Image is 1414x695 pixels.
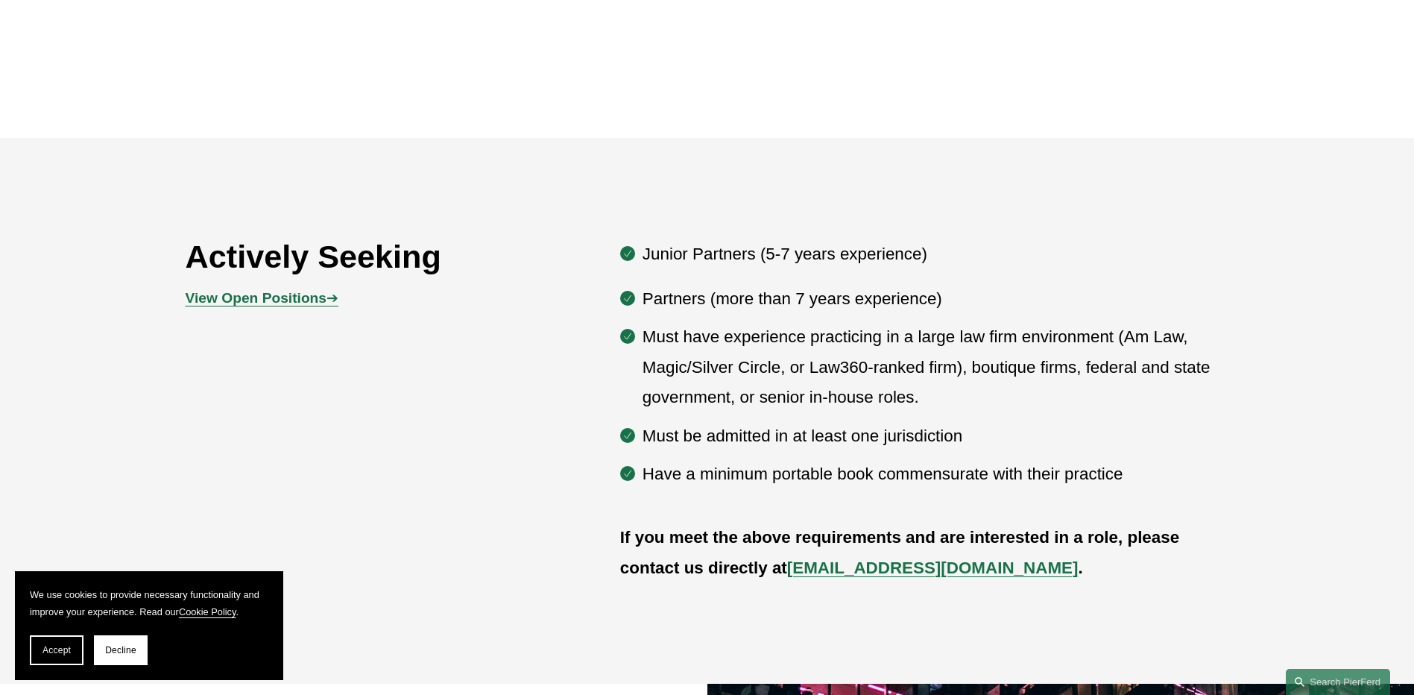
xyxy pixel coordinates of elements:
[105,645,136,655] span: Decline
[620,528,1184,576] strong: If you meet the above requirements and are interested in a role, please contact us directly at
[94,635,148,665] button: Decline
[179,606,236,617] a: Cookie Policy
[30,635,83,665] button: Accept
[186,290,338,306] a: View Open Positions➔
[30,586,268,620] p: We use cookies to provide necessary functionality and improve your experience. Read our .
[643,421,1229,451] p: Must be admitted in at least one jurisdiction
[186,237,534,276] h2: Actively Seeking
[15,571,283,680] section: Cookie banner
[643,459,1229,489] p: Have a minimum portable book commensurate with their practice
[787,559,1079,577] a: [EMAIL_ADDRESS][DOMAIN_NAME]
[1286,669,1390,695] a: Search this site
[42,645,71,655] span: Accept
[1078,559,1082,577] strong: .
[186,290,338,306] span: ➔
[186,290,326,306] strong: View Open Positions
[643,322,1229,412] p: Must have experience practicing in a large law firm environment (Am Law, Magic/Silver Circle, or ...
[643,284,1229,314] p: Partners (more than 7 years experience)
[643,239,1229,269] p: Junior Partners (5-7 years experience)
